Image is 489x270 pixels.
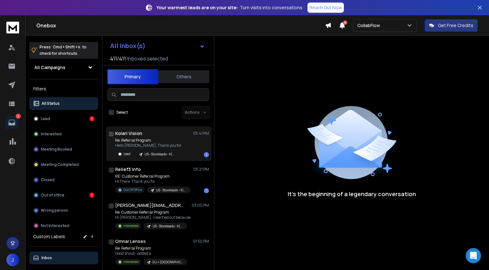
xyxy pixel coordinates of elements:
[123,224,138,228] p: Interested
[158,70,209,84] button: Others
[425,19,478,32] button: Get Free Credits
[6,253,19,266] button: J
[115,179,190,184] p: Hi There, Thank you for
[123,152,130,156] p: Lead
[29,128,98,140] button: Interested
[33,233,65,240] h3: Custom Labels
[107,69,158,84] button: Primary
[123,259,138,264] p: Interested
[29,84,98,93] h3: Filters
[89,116,94,121] div: 1
[288,189,416,198] p: It’s the beginning of a legendary conversation
[41,193,64,198] p: Out of office
[41,131,62,137] p: Interested
[41,223,69,228] p: Not Interested
[115,138,182,143] p: Re: Referral Program
[357,22,382,29] p: CollabFlow
[115,246,187,251] p: Re: Referral Program
[29,204,98,217] button: Wrong person
[127,55,168,62] h3: Inboxes selected
[36,22,325,29] h1: Onebox
[41,162,79,167] p: Meeting Completed
[123,188,142,192] p: Out Of Office
[29,189,98,202] button: Out of office1
[41,116,50,121] p: Lead
[192,203,209,208] p: 03:00 PM
[115,143,182,148] p: Hello [PERSON_NAME], Thank you for
[157,4,236,11] strong: Your warmest leads are on your site
[110,55,126,62] span: 411 / 411
[29,158,98,171] button: Meeting Completed
[29,252,98,264] button: Inbox
[40,44,86,57] p: Press to check for shortcuts.
[193,131,209,136] p: 05:41 PM
[29,219,98,232] button: Not Interested
[105,39,210,52] button: All Inbox(s)
[29,174,98,186] button: Closed
[156,188,187,193] p: US - Storeleads - Klaviyo - Support emails
[41,101,60,106] p: All Status
[89,193,94,198] div: 1
[157,4,302,11] p: – Turn visits into conversations
[41,208,68,213] p: Wrong person
[115,130,142,137] h1: Kolari Vision
[307,3,344,13] a: Reach Out Now
[52,43,81,51] span: Cmd + Shift + k
[115,251,187,256] p: Good shout - added a
[438,22,473,29] p: Get Free Credits
[29,97,98,110] button: All Status
[115,166,141,173] h1: Relief3 Info
[152,224,183,229] p: US - Storeleads - Klaviyo - Support emails
[29,143,98,156] button: Meeting Booked
[343,20,347,25] span: 18
[115,210,190,215] p: Re: Customer Referral Program
[193,239,209,244] p: 01:50 PM
[29,61,98,74] button: All Campaigns
[204,152,209,157] div: 1
[193,167,209,172] p: 05:21 PM
[115,174,190,179] p: RE: Customer Referral Program
[115,215,190,220] p: Hi [PERSON_NAME], I reached out because
[29,112,98,125] button: Lead1
[309,4,342,11] p: Reach Out Now
[5,116,18,129] a: 2
[116,110,128,115] label: Select
[41,147,72,152] p: Meeting Booked
[16,114,21,119] p: 2
[6,22,19,33] img: logo
[144,152,175,157] p: US - Storeleads - Klaviyo - Support emails
[115,238,146,245] h1: Omnar Lenses
[41,255,52,260] p: Inbox
[466,248,481,263] div: Open Intercom Messenger
[204,188,209,193] div: 1
[34,64,65,71] h1: All Campaigns
[41,177,55,182] p: Closed
[110,43,145,49] h1: All Inbox(s)
[152,260,183,265] p: EU + [GEOGRAPHIC_DATA] - Storeleads - Klaviyo - Support emails
[115,202,185,209] h1: [PERSON_NAME][EMAIL_ADDRESS][DOMAIN_NAME]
